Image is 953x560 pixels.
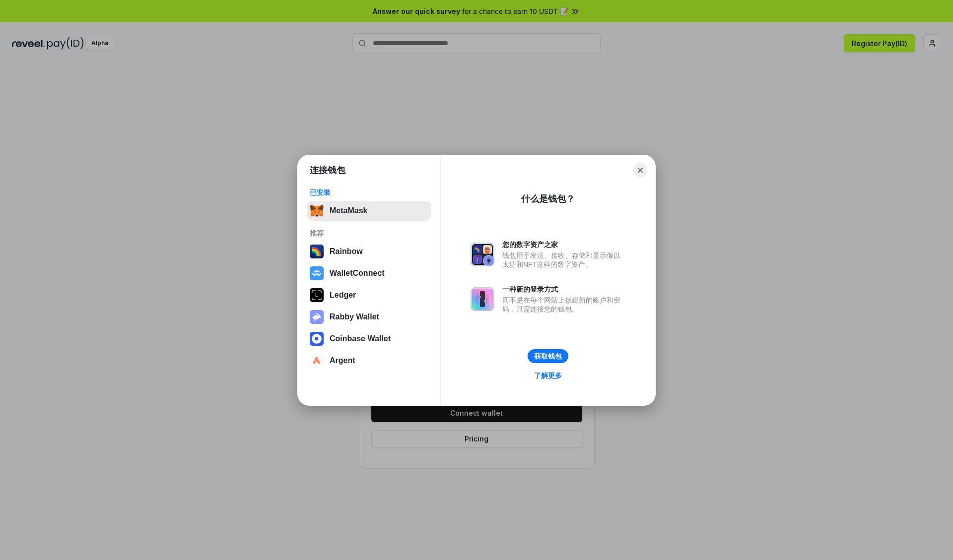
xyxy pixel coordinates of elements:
[310,188,428,197] div: 已安装
[330,269,385,278] div: WalletConnect
[307,285,431,305] button: Ledger
[330,334,391,343] div: Coinbase Wallet
[633,163,647,177] button: Close
[521,193,575,205] div: 什么是钱包？
[330,206,367,215] div: MetaMask
[528,349,568,363] button: 获取钱包
[310,164,345,176] h1: 连接钱包
[502,251,625,269] div: 钱包用于发送、接收、存储和显示像以太坊和NFT这样的数字资产。
[534,371,562,380] div: 了解更多
[471,287,494,311] img: svg+xml,%3Csvg%20xmlns%3D%22http%3A%2F%2Fwww.w3.org%2F2000%2Fsvg%22%20fill%3D%22none%22%20viewBox...
[310,288,324,302] img: svg+xml,%3Csvg%20xmlns%3D%22http%3A%2F%2Fwww.w3.org%2F2000%2Fsvg%22%20width%3D%2228%22%20height%3...
[307,307,431,327] button: Rabby Wallet
[471,243,494,266] img: svg+xml,%3Csvg%20xmlns%3D%22http%3A%2F%2Fwww.w3.org%2F2000%2Fsvg%22%20fill%3D%22none%22%20viewBox...
[307,329,431,349] button: Coinbase Wallet
[310,204,324,218] img: svg+xml,%3Csvg%20fill%3D%22none%22%20height%3D%2233%22%20viewBox%3D%220%200%2035%2033%22%20width%...
[307,242,431,261] button: Rainbow
[502,285,625,294] div: 一种新的登录方式
[502,240,625,249] div: 您的数字资产之家
[307,201,431,221] button: MetaMask
[330,312,379,321] div: Rabby Wallet
[310,354,324,368] img: svg+xml,%3Csvg%20width%3D%2228%22%20height%3D%2228%22%20viewBox%3D%220%200%2028%2028%22%20fill%3D...
[330,291,356,300] div: Ledger
[310,229,428,238] div: 推荐
[310,245,324,258] img: svg+xml,%3Csvg%20width%3D%22120%22%20height%3D%22120%22%20viewBox%3D%220%200%20120%20120%22%20fil...
[502,296,625,313] div: 而不是在每个网站上创建新的账户和密码，只需连接您的钱包。
[307,263,431,283] button: WalletConnect
[310,310,324,324] img: svg+xml,%3Csvg%20xmlns%3D%22http%3A%2F%2Fwww.w3.org%2F2000%2Fsvg%22%20fill%3D%22none%22%20viewBox...
[534,352,562,361] div: 获取钱包
[330,247,363,256] div: Rainbow
[310,266,324,280] img: svg+xml,%3Csvg%20width%3D%2228%22%20height%3D%2228%22%20viewBox%3D%220%200%2028%2028%22%20fill%3D...
[310,332,324,346] img: svg+xml,%3Csvg%20width%3D%2228%22%20height%3D%2228%22%20viewBox%3D%220%200%2028%2028%22%20fill%3D...
[528,369,568,382] a: 了解更多
[330,356,355,365] div: Argent
[307,351,431,371] button: Argent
